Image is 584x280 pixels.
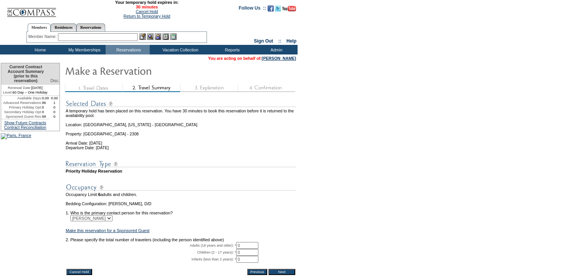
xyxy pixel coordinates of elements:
td: 1 [49,100,60,105]
td: My Memberships [61,45,106,54]
td: Current Contract Account Summary (prior to this reservation) [1,63,49,85]
span: :: [278,38,281,44]
span: Level: [3,90,13,95]
td: 1. Who is the primary contact person for this reservation? [66,206,296,215]
div: Member Name: [28,33,58,40]
a: Reservations [76,23,105,31]
td: 0 [49,110,60,114]
td: Bedding Configuration: [PERSON_NAME], D/D [66,201,296,206]
a: Make this reservation for a Sponsored Guest [66,228,149,233]
img: subTtlSelectedDates.gif [66,99,296,109]
a: [PERSON_NAME] [262,56,296,61]
a: Help [286,38,296,44]
td: 0 [42,105,49,110]
td: Sponsored Guest Res: [1,114,42,119]
td: 99 [42,114,49,119]
img: step1_state3.gif [65,84,122,92]
a: Show Future Contracts [4,120,46,125]
img: Make Reservation [65,63,218,78]
td: Primary Holiday Opt: [1,105,42,110]
img: b_calculator.gif [170,33,177,40]
img: b_edit.gif [139,33,146,40]
td: Priority Holiday Reservation [66,169,296,173]
td: [DATE] [1,85,49,90]
td: 0.00 [49,96,60,100]
img: Subscribe to our YouTube Channel [282,6,296,12]
a: Members [28,23,51,32]
td: Occupancy Limit: adults and children. [66,192,296,197]
input: Cancel Hold [66,269,92,275]
img: subTtlOccupancy.gif [66,183,296,192]
img: step4_state1.gif [238,84,295,92]
td: 0 [49,105,60,110]
img: step3_state1.gif [180,84,238,92]
td: 2. Please specify the total number of travelers (including the person identified above) [66,237,296,242]
td: Arrival Date: [DATE] [66,136,296,145]
img: Impersonate [155,33,161,40]
td: Children (2 - 17 years): * [66,249,236,256]
input: Previous [247,269,267,275]
img: Paris, France [1,133,31,139]
a: Return to Temporary Hold [124,14,170,18]
td: 96 [42,100,49,105]
a: Contract Reconciliation [4,125,46,130]
a: Become our fan on Facebook [268,8,274,12]
img: subTtlResType.gif [66,159,296,169]
td: 0 [42,110,49,114]
td: 0.00 [42,96,49,100]
span: 30 minutes [60,5,233,9]
input: Next [268,269,295,275]
td: Reports [209,45,253,54]
img: Reservations [162,33,169,40]
a: Follow us on Twitter [275,8,281,12]
td: Adults (18 years and older): * [66,242,236,249]
td: Property: [GEOGRAPHIC_DATA] - 2308 [66,127,296,136]
td: A temporary hold has been placed on this reservation. You have 30 minutes to book this reservatio... [66,109,296,118]
span: You are acting on behalf of: [208,56,296,61]
td: Departure Date: [DATE] [66,145,296,150]
td: Advanced Reservations: [1,100,42,105]
td: Home [17,45,61,54]
td: Location: [GEOGRAPHIC_DATA], [US_STATE] - [GEOGRAPHIC_DATA] [66,118,296,127]
td: Reservations [106,45,150,54]
span: 6 [98,192,100,197]
td: Secondary Holiday Opt: [1,110,42,114]
td: Infants (less than 2 years): * [66,256,236,263]
a: Subscribe to our YouTube Channel [282,8,296,12]
a: Sign Out [254,38,273,44]
a: Cancel Hold [136,9,158,14]
img: Follow us on Twitter [275,5,281,12]
img: Compass Home [7,2,56,17]
img: Become our fan on Facebook [268,5,274,12]
td: Vacation Collection [150,45,209,54]
td: Follow Us :: [239,5,266,14]
td: Admin [253,45,298,54]
td: Available Days: [1,96,42,100]
img: View [147,33,154,40]
td: 0 [49,114,60,119]
span: Renewal Date: [8,86,31,90]
a: Residences [51,23,76,31]
img: step2_state2.gif [122,84,180,92]
td: 60 Day – One Holiday [1,90,49,96]
span: Disc. [50,78,60,83]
